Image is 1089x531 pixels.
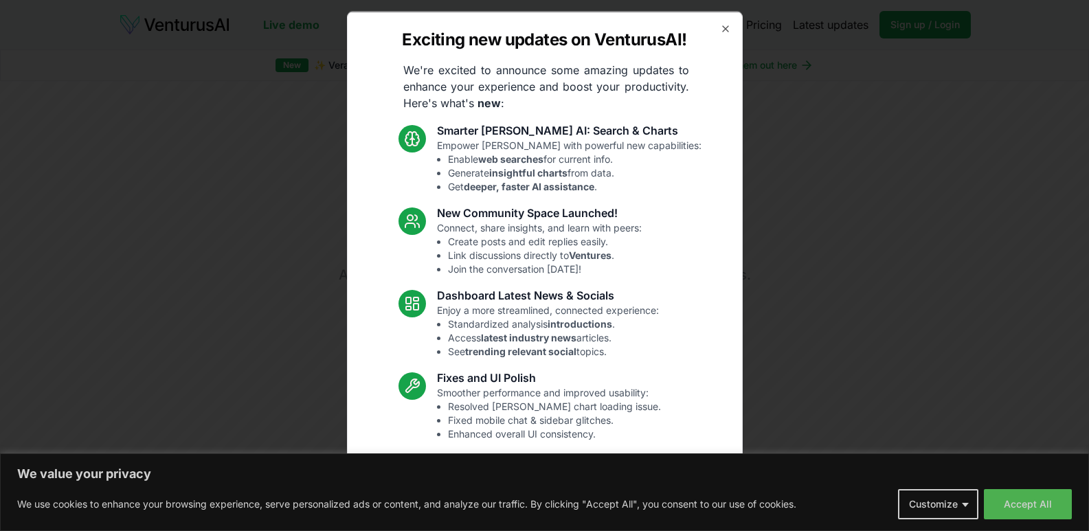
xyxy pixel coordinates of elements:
h3: Smarter [PERSON_NAME] AI: Search & Charts [437,122,701,138]
li: Enable for current info. [448,152,701,166]
p: Connect, share insights, and learn with peers: [437,221,642,275]
p: Enjoy a more streamlined, connected experience: [437,303,659,358]
li: Resolved [PERSON_NAME] chart loading issue. [448,399,661,413]
li: Get . [448,179,701,193]
strong: introductions [548,317,612,329]
p: Smoother performance and improved usability: [437,385,661,440]
h3: Fixes and UI Polish [437,369,661,385]
li: Access articles. [448,330,659,344]
p: These updates are designed to make VenturusAI more powerful, intuitive, and user-friendly. Let us... [391,451,699,501]
strong: latest industry news [481,331,576,343]
h3: Dashboard Latest News & Socials [437,286,659,303]
li: Standardized analysis . [448,317,659,330]
h2: Exciting new updates on VenturusAI! [402,28,686,50]
strong: deeper, faster AI assistance [464,180,594,192]
li: Join the conversation [DATE]! [448,262,642,275]
li: Create posts and edit replies easily. [448,234,642,248]
li: See topics. [448,344,659,358]
strong: insightful charts [489,166,568,178]
h3: New Community Space Launched! [437,204,642,221]
p: Empower [PERSON_NAME] with powerful new capabilities: [437,138,701,193]
strong: new [478,95,501,109]
li: Generate from data. [448,166,701,179]
p: We're excited to announce some amazing updates to enhance your experience and boost your producti... [392,61,700,111]
strong: trending relevant social [465,345,576,357]
li: Link discussions directly to . [448,248,642,262]
strong: Ventures [569,249,611,260]
strong: web searches [478,152,543,164]
li: Fixed mobile chat & sidebar glitches. [448,413,661,427]
li: Enhanced overall UI consistency. [448,427,661,440]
